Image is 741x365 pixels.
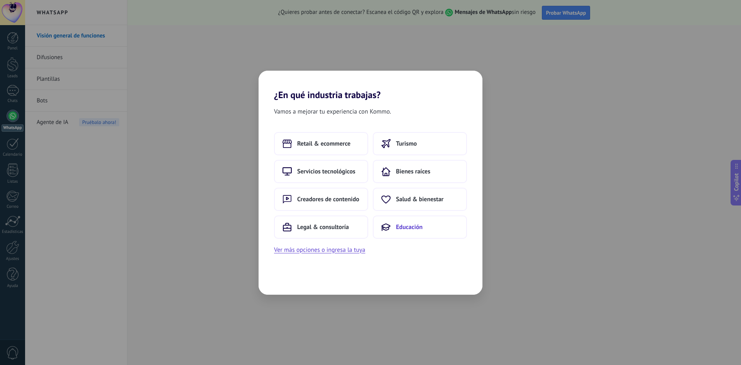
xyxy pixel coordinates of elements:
[373,132,467,155] button: Turismo
[274,107,391,117] span: Vamos a mejorar tu experiencia con Kommo.
[297,223,349,231] span: Legal & consultoría
[297,140,350,148] span: Retail & ecommerce
[396,223,423,231] span: Educación
[297,168,355,175] span: Servicios tecnológicos
[274,160,368,183] button: Servicios tecnológicos
[274,216,368,239] button: Legal & consultoría
[373,160,467,183] button: Bienes raíces
[274,132,368,155] button: Retail & ecommerce
[373,188,467,211] button: Salud & bienestar
[274,188,368,211] button: Creadores de contenido
[396,195,443,203] span: Salud & bienestar
[373,216,467,239] button: Educación
[396,168,430,175] span: Bienes raíces
[259,71,482,100] h2: ¿En qué industria trabajas?
[297,195,359,203] span: Creadores de contenido
[396,140,417,148] span: Turismo
[274,245,365,255] button: Ver más opciones o ingresa la tuya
